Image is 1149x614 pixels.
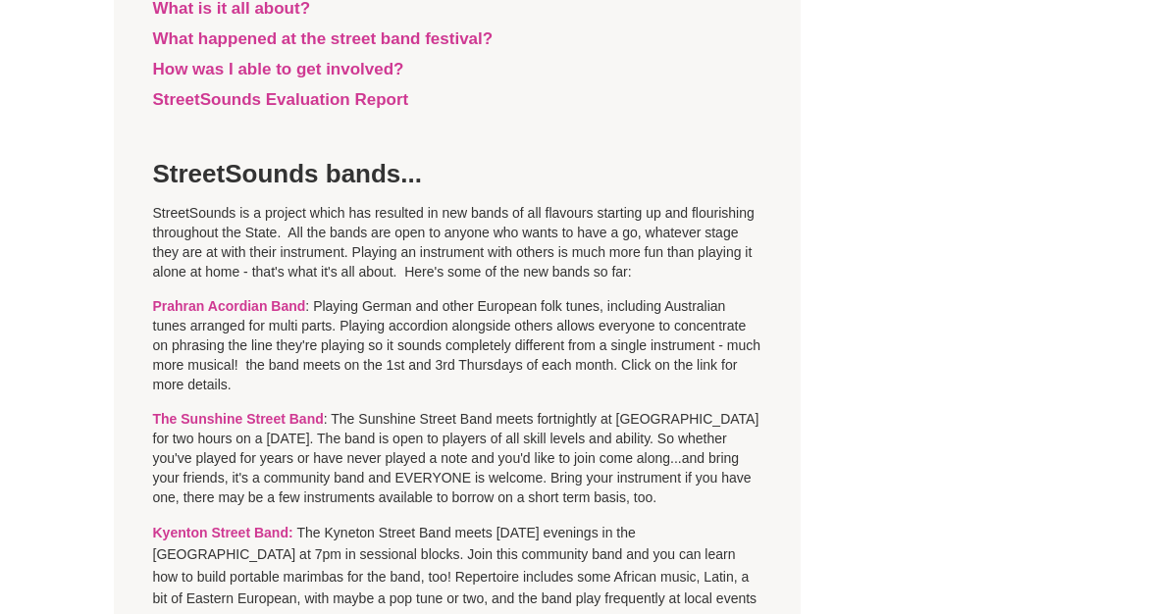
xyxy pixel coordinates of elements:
[153,60,404,78] a: How was I able to get involved?
[153,525,293,540] a: Kyenton Street Band:
[153,411,324,427] a: The Sunshine Street Band
[153,159,761,188] h2: StreetSounds bands...
[153,90,409,109] a: StreetSounds Evaluation Report
[153,29,494,48] a: What happened at the street band festival?
[153,203,761,281] p: StreetSounds is a project which has resulted in new bands of all flavours starting up and flouris...
[153,298,306,314] a: Prahran Acordian Band
[153,296,761,394] p: : Playing German and other European folk tunes, including Australian tunes arranged for multi par...
[153,409,761,507] p: : The Sunshine Street Band meets fortnightly at [GEOGRAPHIC_DATA] for two hours on a [DATE]. The ...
